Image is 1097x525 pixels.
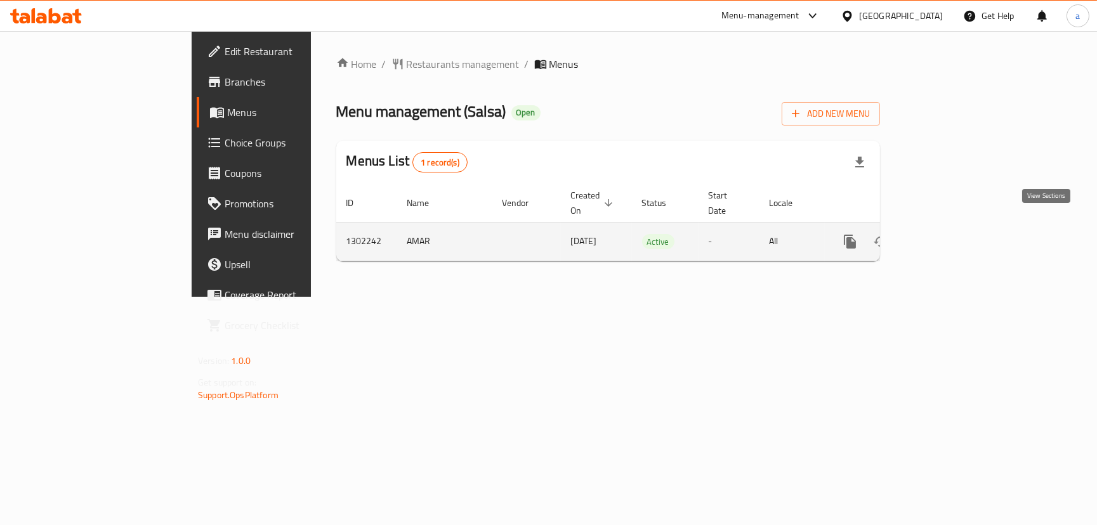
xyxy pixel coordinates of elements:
span: Grocery Checklist [225,318,365,333]
button: Change Status [865,226,896,257]
li: / [382,56,386,72]
span: 1.0.0 [231,353,251,369]
a: Coupons [197,158,375,188]
td: AMAR [397,222,492,261]
span: Coverage Report [225,287,365,302]
span: Coupons [225,165,365,181]
span: ID [346,195,371,211]
span: Branches [225,74,365,89]
a: Branches [197,67,375,97]
span: Name [407,195,446,211]
span: Vendor [503,195,546,211]
a: Coverage Report [197,280,375,310]
button: more [835,226,865,257]
a: Promotions [197,188,375,219]
h2: Menus List [346,152,468,172]
span: Get support on: [198,374,256,391]
span: Created On [571,188,617,218]
span: Menus [227,105,365,120]
span: Menus [549,56,579,72]
a: Restaurants management [391,56,520,72]
div: Export file [844,147,875,178]
span: Version: [198,353,229,369]
span: Edit Restaurant [225,44,365,59]
button: Add New Menu [782,102,880,126]
div: Menu-management [721,8,799,23]
span: Active [642,235,674,249]
a: Menus [197,97,375,127]
table: enhanced table [336,184,967,261]
span: Open [511,107,541,118]
span: Choice Groups [225,135,365,150]
div: Total records count [412,152,468,172]
td: - [699,222,759,261]
span: Add New Menu [792,106,870,122]
li: / [525,56,529,72]
span: a [1075,9,1080,23]
span: 1 record(s) [413,157,467,169]
span: Upsell [225,257,365,272]
a: Menu disclaimer [197,219,375,249]
a: Grocery Checklist [197,310,375,340]
span: Restaurants management [407,56,520,72]
span: Locale [770,195,810,211]
span: Menu management ( Salsa ) [336,97,506,126]
div: Active [642,234,674,249]
span: Promotions [225,196,365,211]
a: Support.OpsPlatform [198,387,279,403]
span: Start Date [709,188,744,218]
span: [DATE] [571,233,597,249]
span: Menu disclaimer [225,226,365,242]
a: Choice Groups [197,127,375,158]
span: Status [642,195,683,211]
nav: breadcrumb [336,56,880,72]
a: Upsell [197,249,375,280]
div: [GEOGRAPHIC_DATA] [859,9,943,23]
a: Edit Restaurant [197,36,375,67]
th: Actions [825,184,967,223]
div: Open [511,105,541,120]
td: All [759,222,825,261]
